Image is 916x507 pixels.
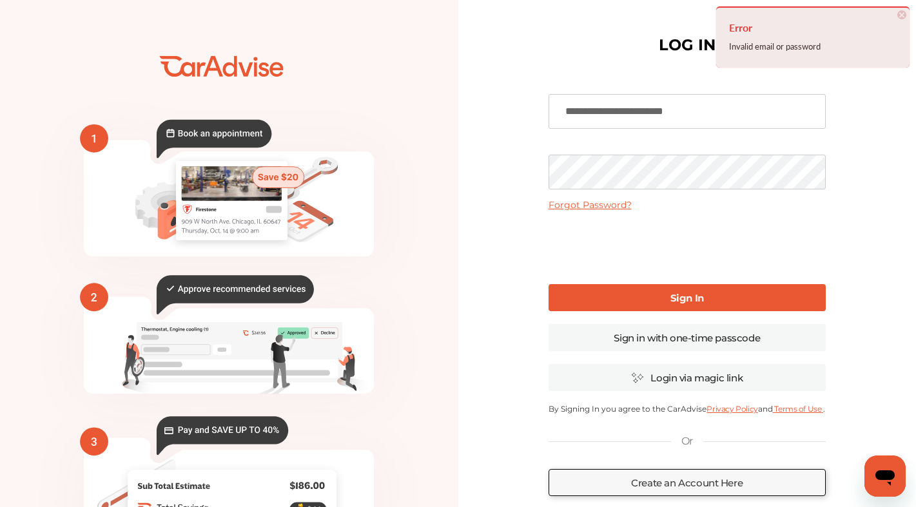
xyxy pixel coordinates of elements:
[729,38,897,55] div: Invalid email or password
[659,39,716,52] h1: LOG IN
[631,372,644,384] img: magic_icon.32c66aac.svg
[897,10,906,19] span: ×
[706,404,757,414] a: Privacy Policy
[773,404,823,414] a: Terms of Use
[549,284,826,311] a: Sign In
[670,292,704,304] b: Sign In
[549,199,632,211] a: Forgot Password?
[864,455,906,497] iframe: Button to launch messaging window
[549,404,826,414] p: By Signing In you agree to the CarAdvise and .
[729,17,897,38] h4: Error
[589,221,785,271] iframe: reCAPTCHA
[681,434,693,448] p: Or
[549,469,826,496] a: Create an Account Here
[549,324,826,351] a: Sign in with one-time passcode
[549,364,826,391] a: Login via magic link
